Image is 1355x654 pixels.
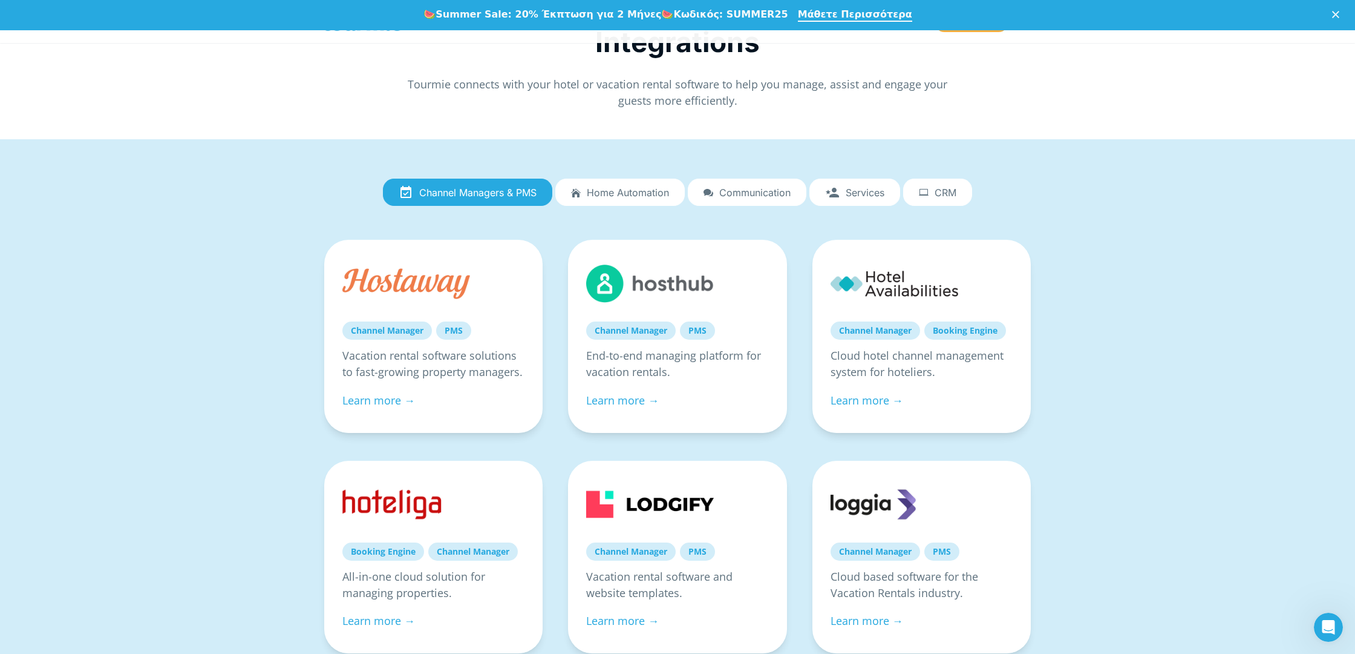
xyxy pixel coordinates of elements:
[342,613,415,628] a: Learn more →
[436,8,661,20] b: Summer Sale: 20% Έκπτωση για 2 Μήνες
[408,77,947,108] span: Tourmie connects with your hotel or vacation rental software to help you manage, assist and engag...
[831,569,1013,601] p: Cloud based software for the Vacation Rentals industry.
[1332,11,1344,18] div: Κλείσιμο
[342,543,424,561] a: Booking Engine
[423,8,788,21] div: 🍉 🍉
[903,179,972,206] a: CRM
[419,187,537,198] span: Channel Managers & PMS
[428,543,518,561] a: Channel Manager
[586,569,768,601] p: Vacation rental software and website templates.
[586,543,676,561] a: Channel Manager
[342,569,524,601] p: All-in-one cloud solution for managing properties.
[831,613,903,628] a: Learn more →
[831,543,920,561] a: Channel Manager
[342,348,524,397] p: Manage your WhatsApp messages along with your communications from other channels in one place.
[935,187,956,198] span: CRM
[342,322,453,340] a: Guest Communication
[846,187,884,198] span: Services
[809,179,900,206] a: Services
[555,179,685,206] a: Home automation
[688,179,806,206] a: Communication
[587,187,669,198] span: Home automation
[673,8,788,20] b: Κωδικός: SUMMER25
[798,8,912,22] a: Μάθετε Περισσότερα
[586,613,659,628] a: Learn more →
[719,187,791,198] span: Communication
[1314,613,1343,642] iframe: Intercom live chat
[680,543,715,561] a: PMS
[924,543,959,561] a: PMS
[383,179,552,206] a: Channel Managers & PMS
